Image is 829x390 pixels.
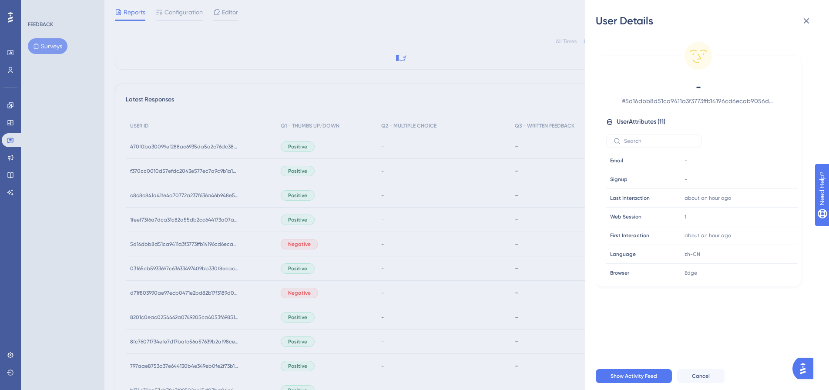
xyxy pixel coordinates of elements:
span: Signup [610,176,628,183]
div: User Details [596,14,819,28]
span: Email [610,157,623,164]
button: Cancel [677,369,725,383]
span: First Interaction [610,232,649,239]
span: - [685,157,687,164]
span: User Attributes ( 11 ) [617,117,665,127]
span: Last Interaction [610,195,650,202]
span: Browser [610,269,629,276]
button: Show Activity Feed [596,369,672,383]
span: Show Activity Feed [611,373,657,380]
span: 1 [685,213,686,220]
time: about an hour ago [685,232,731,239]
input: Search [624,138,695,144]
span: Edge [685,269,697,276]
span: Need Help? [20,2,54,13]
span: - [685,176,687,183]
iframe: UserGuiding AI Assistant Launcher [792,356,819,382]
span: - [622,80,775,94]
span: Language [610,251,636,258]
span: Cancel [692,373,710,380]
span: zh-CN [685,251,700,258]
span: # 5d16dbb8d51ca9411a3f3773ffb14196cd6ecab9056d50e5aaa0f0fb8afd5cbc [622,96,775,106]
time: about an hour ago [685,195,731,201]
span: Web Session [610,213,641,220]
